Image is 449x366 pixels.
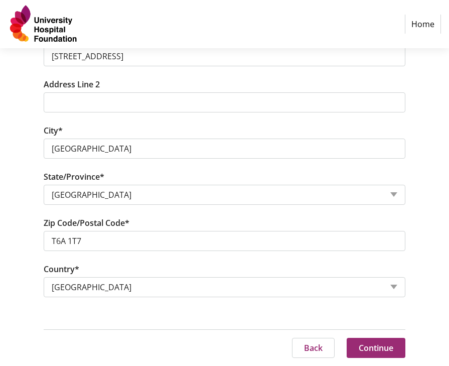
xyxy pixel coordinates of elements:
[8,4,79,44] img: University Hospital Foundation's Logo
[44,217,129,229] label: Zip Code/Postal Code*
[304,342,323,354] span: Back
[44,171,104,183] label: State/Province*
[44,139,406,159] input: City
[44,231,406,251] input: Zip or Postal Code
[44,78,100,90] label: Address Line 2
[44,125,63,137] label: City*
[292,338,335,358] button: Back
[405,15,441,34] a: Home
[44,263,79,275] label: Country*
[44,46,406,66] input: Address
[359,342,393,354] span: Continue
[347,338,405,358] button: Continue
